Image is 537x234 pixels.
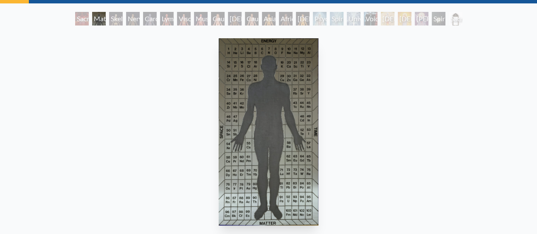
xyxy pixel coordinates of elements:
div: Skeletal System [109,12,123,25]
div: Nervous System [126,12,140,25]
div: Asian Man [262,12,276,25]
div: Spiritual World [432,12,445,25]
div: Universal Mind Lattice [347,12,360,25]
div: [DEMOGRAPHIC_DATA] [381,12,394,25]
div: Muscle System [194,12,208,25]
div: [DEMOGRAPHIC_DATA] [398,12,411,25]
img: 1-Material-World-1986-Alex-Grey-watermarked.jpg [219,38,318,226]
div: [PERSON_NAME] [415,12,428,25]
div: Material World [92,12,106,25]
div: [DEMOGRAPHIC_DATA] Woman [228,12,242,25]
div: Lymphatic System [160,12,174,25]
div: Viscera [177,12,191,25]
div: Sacred Mirrors Room, [GEOGRAPHIC_DATA] [75,12,89,25]
div: African Man [279,12,292,25]
div: Sacred Mirrors Frame [449,12,462,25]
div: Spiritual Energy System [330,12,343,25]
div: Cardiovascular System [143,12,157,25]
div: Void Clear Light [364,12,377,25]
div: Caucasian Woman [211,12,225,25]
div: Psychic Energy System [313,12,326,25]
div: Caucasian Man [245,12,259,25]
div: [DEMOGRAPHIC_DATA] Woman [296,12,309,25]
